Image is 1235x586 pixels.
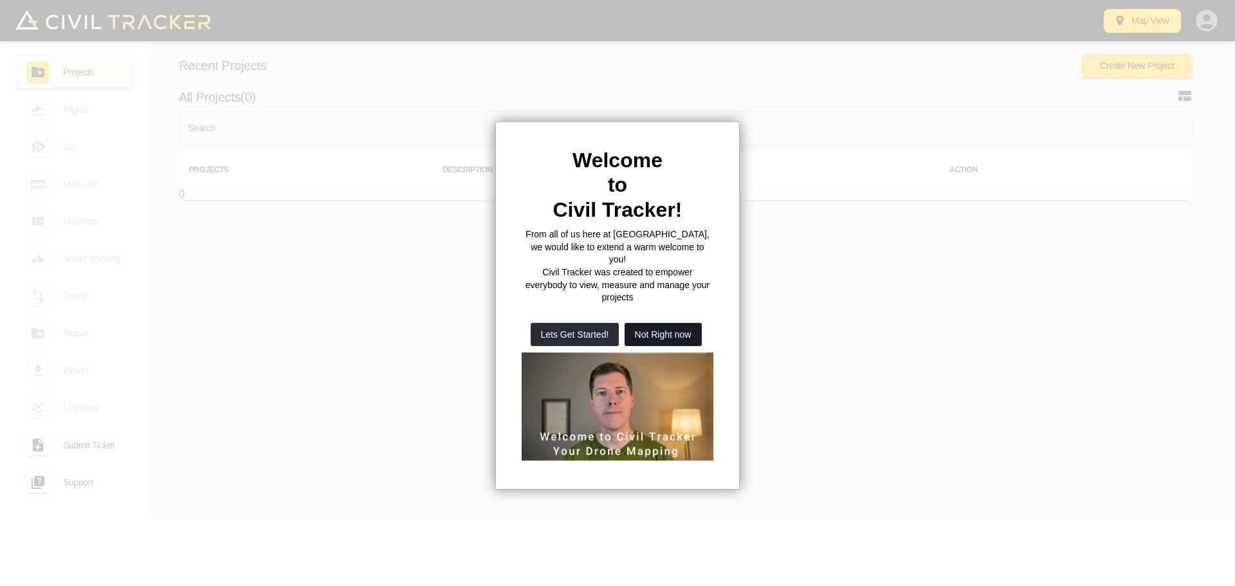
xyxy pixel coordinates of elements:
iframe: Welcome to Civil Tracker [522,353,713,461]
h2: to [522,172,713,197]
h2: Civil Tracker! [522,197,713,222]
button: Lets Get Started! [531,323,619,346]
p: Civil Tracker was created to empower everybody to view, measure and manage your projects [522,266,713,304]
p: From all of us here at [GEOGRAPHIC_DATA], we would like to extend a warm welcome to you! [522,228,713,266]
button: Not Right now [625,323,702,346]
h2: Welcome [522,148,713,172]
